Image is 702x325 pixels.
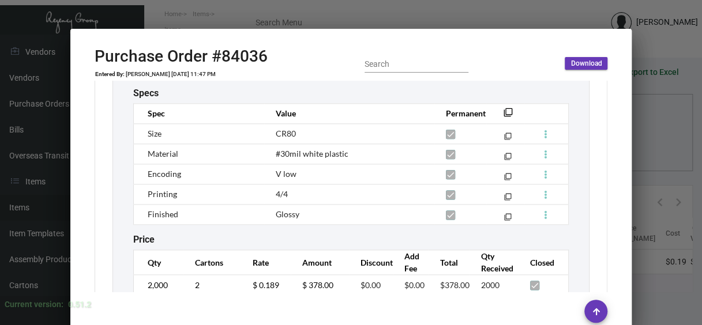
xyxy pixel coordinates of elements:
[68,298,91,311] div: 0.51.2
[276,209,299,219] span: Glossy
[133,103,264,123] th: Spec
[504,175,512,183] mat-icon: filter_none
[440,280,469,290] span: $378.00
[504,195,512,203] mat-icon: filter_none
[428,250,469,275] th: Total
[504,135,512,142] mat-icon: filter_none
[125,71,216,78] td: [PERSON_NAME] [DATE] 11:47 PM
[133,250,183,275] th: Qty
[276,169,296,179] span: V low
[276,189,288,199] span: 4/4
[276,129,296,138] span: CR80
[148,169,181,179] span: Encoding
[264,103,434,123] th: Value
[95,71,125,78] td: Entered By:
[148,149,178,158] span: Material
[291,250,349,275] th: Amount
[393,250,428,275] th: Add Fee
[148,209,178,219] span: Finished
[469,250,519,275] th: Qty Received
[570,59,602,69] span: Download
[504,111,513,120] mat-icon: filter_none
[565,57,607,70] button: Download
[504,216,512,223] mat-icon: filter_none
[349,250,393,275] th: Discount
[276,149,348,158] span: #30mil white plastic
[5,298,63,311] div: Current version:
[95,47,268,66] h2: Purchase Order #84036
[183,250,241,275] th: Cartons
[361,280,381,290] span: $0.00
[519,250,569,275] th: Closed
[480,280,499,290] span: 2000
[148,129,162,138] span: Size
[133,234,155,245] h2: Price
[404,280,425,290] span: $0.00
[434,103,487,123] th: Permanent
[241,250,291,275] th: Rate
[148,189,177,199] span: Printing
[504,155,512,162] mat-icon: filter_none
[133,88,159,99] h2: Specs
